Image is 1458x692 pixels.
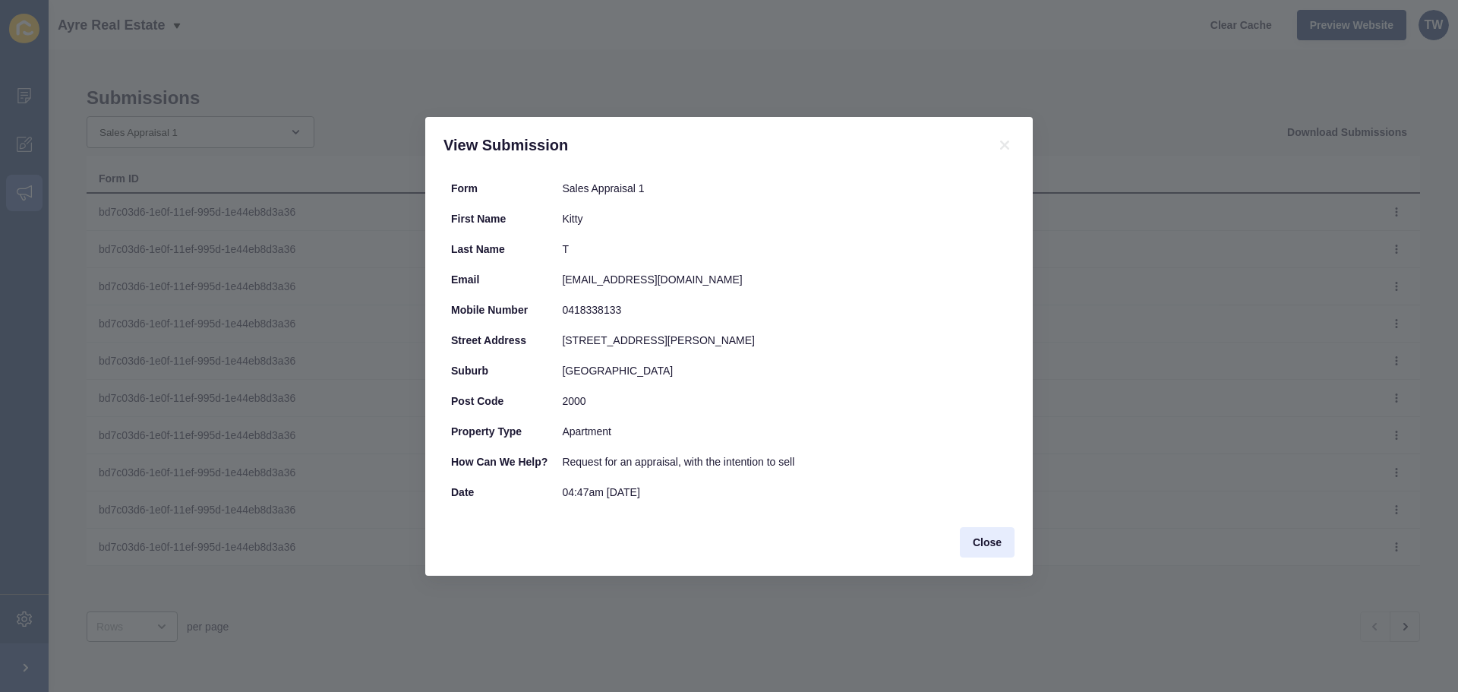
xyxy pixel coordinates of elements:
span: Close [973,535,1002,550]
div: Request for an appraisal, with the intention to sell [562,454,1007,469]
b: Post code [451,395,503,407]
div: Apartment [562,424,1007,439]
div: [STREET_ADDRESS][PERSON_NAME] [562,333,1007,348]
b: Street Address [451,334,526,346]
div: 2000 [562,393,1007,409]
b: Email [451,273,479,286]
div: Sales Appraisal 1 [562,181,1007,196]
b: First name [451,213,506,225]
div: T [562,242,1007,257]
b: Mobile number [451,304,528,316]
button: Close [960,527,1015,558]
time: 04:47am [DATE] [562,486,639,498]
div: Kitty [562,211,1007,226]
b: Date [451,486,474,498]
b: Suburb [451,365,488,377]
div: 0418338133 [562,302,1007,318]
b: Property type [451,425,522,438]
div: [EMAIL_ADDRESS][DOMAIN_NAME] [562,272,1007,287]
b: Form [451,182,478,194]
b: Last name [451,243,505,255]
div: [GEOGRAPHIC_DATA] [562,363,1007,378]
h1: View Submission [443,135,977,155]
b: How can we help? [451,456,548,468]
